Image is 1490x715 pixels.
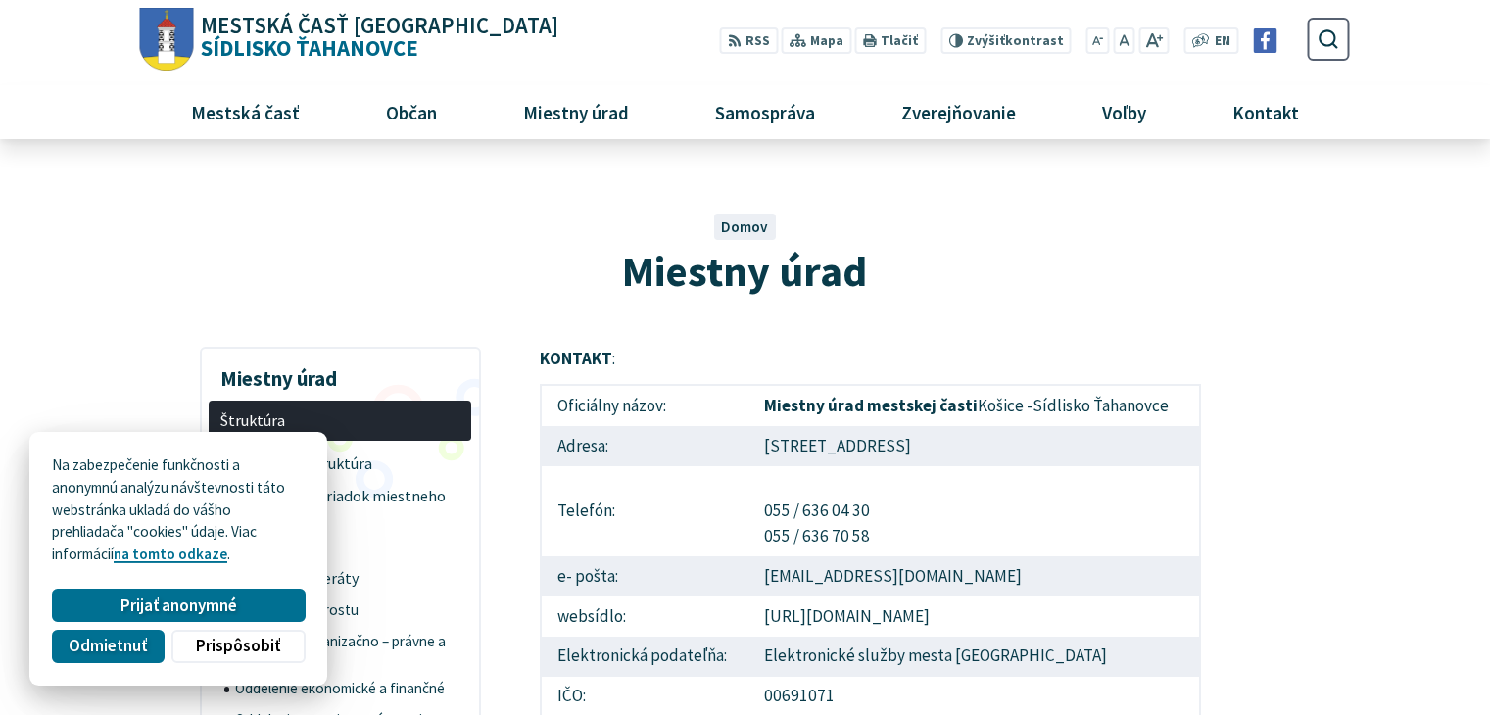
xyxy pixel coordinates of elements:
span: Štruktúra [220,405,460,437]
span: Mapa [810,31,843,52]
a: Mapa [782,27,851,54]
a: 00691071 [764,685,835,706]
span: Sídlisko Ťahanovce [194,15,559,60]
td: websídlo: [541,596,748,637]
a: Mestská časť [155,85,335,138]
p: : [540,347,1201,372]
button: Zväčšiť veľkosť písma [1138,27,1169,54]
span: EN [1215,31,1230,52]
button: Nastaviť pôvodnú veľkosť písma [1113,27,1134,54]
span: RSS [745,31,770,52]
span: Oddelenie ekonomické a finančné [235,674,460,705]
strong: Miestny úrad mestskej časti [764,395,978,416]
td: e- pošta: [541,556,748,596]
span: Prednosta MÚ [220,530,460,562]
a: Oddelenia a referáty [209,562,471,595]
span: Oddelenia a referáty [220,562,460,595]
a: Samospráva [680,85,851,138]
a: Miestny úrad [487,85,664,138]
a: Štruktúra [209,401,471,441]
p: Na zabezpečenie funkčnosti a anonymnú analýzu návštevnosti táto webstránka ukladá do vášho prehli... [52,454,305,566]
span: Kontakt [1226,85,1307,138]
a: Prednosta MÚ [209,530,471,562]
h3: Miestny úrad [209,353,471,394]
button: Prijať anonymné [52,589,305,622]
a: Kontakt [1197,85,1335,138]
td: Elektronická podateľňa: [541,637,748,677]
span: Zvýšiť [967,32,1005,49]
span: Občan [378,85,444,138]
a: Občan [350,85,472,138]
td: [STREET_ADDRESS] [748,426,1200,466]
button: Zmenšiť veľkosť písma [1086,27,1110,54]
td: [URL][DOMAIN_NAME] [748,596,1200,637]
a: Organizačná štruktúra [209,448,471,480]
span: Prijať anonymné [120,596,237,616]
span: Tlačiť [881,33,918,49]
td: [EMAIL_ADDRESS][DOMAIN_NAME] [748,556,1200,596]
img: Prejsť na domovskú stránku [140,8,194,71]
a: Zverejňovanie [866,85,1052,138]
span: Odmietnuť [69,636,147,656]
span: Samospráva [707,85,822,138]
span: Miestny úrad [515,85,636,138]
a: Oddelenie ekonomické a finančné [224,674,472,705]
a: Kancelária starostu [224,595,472,626]
span: kontrast [967,33,1064,49]
button: Prispôsobiť [171,630,305,663]
a: RSS [720,27,778,54]
td: Adresa: [541,426,748,466]
td: Oficiálny názov: [541,385,748,426]
span: Organizačný poriadok miestneho úradu [220,480,460,530]
img: Prejsť na Facebook stránku [1253,28,1277,53]
a: na tomto odkaze [114,545,227,563]
button: Tlačiť [855,27,926,54]
a: 055 / 636 04 30 [764,500,870,521]
a: Logo Sídlisko Ťahanovce, prejsť na domovskú stránku. [140,8,558,71]
strong: KONTAKT [540,348,612,369]
span: Kancelária starostu [235,595,460,626]
a: EN [1210,31,1236,52]
a: Oddelenie organizačno – právne a sociálne [224,626,472,674]
span: Organizačná štruktúra [220,448,460,480]
a: Voľby [1067,85,1182,138]
span: Mestská časť [183,85,307,138]
span: Oddelenie organizačno – právne a sociálne [235,626,460,674]
span: Mestská časť [GEOGRAPHIC_DATA] [201,15,558,37]
a: 055 / 636 70 58 [764,525,870,547]
span: Voľby [1095,85,1154,138]
span: Zverejňovanie [893,85,1023,138]
td: Košice -Sídlisko Ťahanovce [748,385,1200,426]
button: Odmietnuť [52,630,164,663]
a: Elektronické služby mesta [GEOGRAPHIC_DATA] [764,644,1107,666]
td: Telefón: [541,466,748,556]
span: Prispôsobiť [196,636,280,656]
span: Miestny úrad [622,244,867,298]
button: Zvýšiťkontrast [940,27,1071,54]
a: Domov [721,217,768,236]
a: Organizačný poriadok miestneho úradu [209,480,471,530]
